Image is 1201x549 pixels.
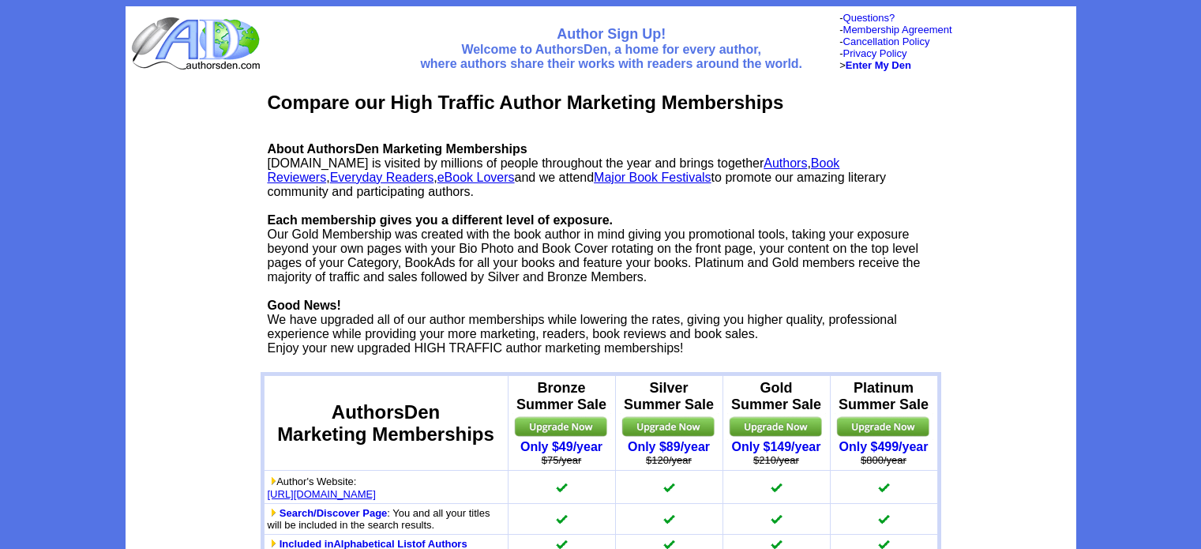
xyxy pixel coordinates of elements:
img: upgrade.jpg [727,413,826,440]
a: Enter My Den [846,59,911,71]
b: Bronze Summer Sale [516,380,606,412]
a: Only $49/year [520,440,602,453]
b: Each membership gives you a different level of exposure. [268,213,613,227]
b: Platinum Summer Sale [839,380,929,412]
img: checkmark.gif [662,513,675,525]
img: logo_ad.gif [131,16,264,71]
img: upgrade.jpg [835,413,933,440]
img: more_btn2.gif [270,477,276,485]
strike: $120/year [646,454,692,466]
a: Cancellation Policy [843,36,930,47]
font: Author Sign Up! [557,26,666,42]
b: Silver Summer Sale [624,380,714,412]
a: Major Book Festivals [594,171,711,184]
a: Everyday Readers [330,171,434,184]
font: - [839,12,895,24]
img: checkmark.gif [662,482,675,493]
a: Search/Discover Page [280,507,388,519]
b: About AuthorsDen Marketing Memberships [268,142,527,156]
img: checkmark.gif [770,482,783,493]
font: - - > [839,36,929,71]
img: checkmark.gif [555,513,568,525]
b: Compare our High Traffic Author Marketing Memberships [268,92,784,113]
a: [URL][DOMAIN_NAME] [268,488,376,500]
a: Only $149/year [732,440,821,453]
strike: $210/year [753,454,799,466]
img: more_btn2.gif [270,540,276,547]
a: Book Reviewers [268,156,840,184]
img: upgrade.jpg [620,413,719,440]
img: checkmark.gif [877,482,890,493]
b: Gold Summer Sale [731,380,821,412]
font: - [839,24,951,36]
a: Privacy Policy [843,47,907,59]
a: Authors [764,156,807,170]
a: Questions? [843,12,895,24]
font: Welcome to AuthorsDen, a home for every author, where authors share their works with readers arou... [420,43,802,70]
font: AuthorsDen Marketing Memberships [277,401,494,445]
strike: $800/year [861,454,906,466]
img: checkmark.gif [555,482,568,493]
font: [DOMAIN_NAME] is visited by millions of people throughout the year and brings together , , , and ... [268,142,921,355]
b: Good News! [268,299,341,312]
img: upgrade.jpg [512,413,611,440]
a: Only $89/year [628,440,710,453]
img: checkmark.gif [770,513,783,525]
a: eBook Lovers [437,171,515,184]
a: Only $499/year [839,440,929,453]
img: checkmark.gif [877,513,890,525]
img: more_btn2.gif [270,509,276,517]
a: Membership Agreement [843,24,952,36]
font: Author's Website: [268,476,357,487]
strike: $75/year [542,454,582,466]
font: : You and all your titles will be included in the search results. [268,507,490,531]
